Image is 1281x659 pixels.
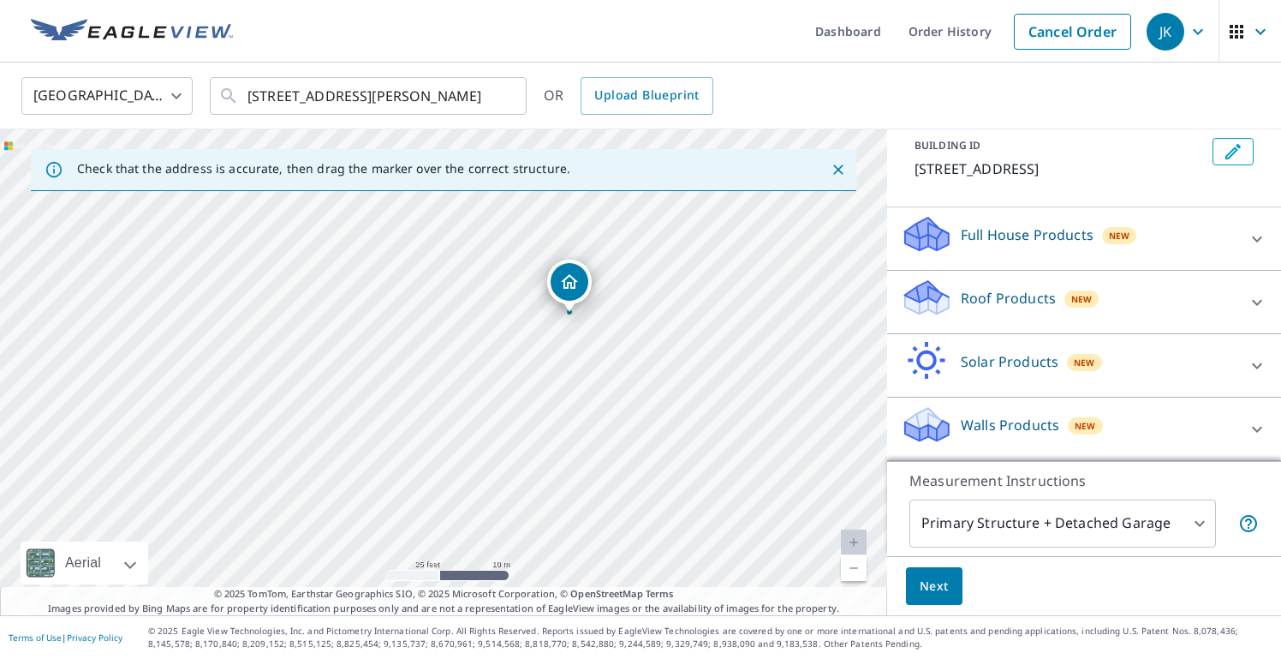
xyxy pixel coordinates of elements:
[594,85,699,106] span: Upload Blueprint
[906,567,962,606] button: Next
[841,555,867,581] a: Current Level 20, Zoom Out
[1109,229,1130,243] span: New
[60,542,106,584] div: Aerial
[1014,14,1131,50] a: Cancel Order
[1074,356,1095,369] span: New
[1147,13,1184,51] div: JK
[1075,419,1096,433] span: New
[646,587,674,600] a: Terms
[1238,513,1259,534] span: Your report will include the primary structure and a detached garage if one exists.
[901,278,1267,327] div: Roof ProductsNew
[148,625,1272,650] p: © 2025 Eagle View Technologies, Inc. and Pictometry International Corp. All Rights Reserved. Repo...
[31,19,233,45] img: EV Logo
[9,632,62,644] a: Terms of Use
[544,77,713,115] div: OR
[67,632,122,644] a: Privacy Policy
[827,159,849,181] button: Close
[581,77,712,115] a: Upload Blueprint
[841,530,867,555] a: Current Level 20, Zoom In Disabled
[547,260,592,313] div: Dropped pin, building 1, Residential property, 6434 E Grandview Dr Scottsdale, AZ 85254
[961,225,1093,245] p: Full House Products
[909,500,1216,548] div: Primary Structure + Detached Garage
[570,587,642,600] a: OpenStreetMap
[1071,292,1093,306] span: New
[247,72,492,120] input: Search by address or latitude-longitude
[214,587,674,602] span: © 2025 TomTom, Earthstar Geographics SIO, © 2025 Microsoft Corporation, ©
[961,288,1056,309] p: Roof Products
[901,341,1267,390] div: Solar ProductsNew
[21,72,193,120] div: [GEOGRAPHIC_DATA]
[901,214,1267,263] div: Full House ProductsNew
[21,542,148,584] div: Aerial
[961,415,1059,435] p: Walls Products
[961,351,1058,372] p: Solar Products
[77,161,570,177] p: Check that the address is accurate, then drag the marker over the correct structure.
[915,138,980,153] p: BUILDING ID
[9,632,122,643] p: |
[915,159,1206,179] p: [STREET_ADDRESS]
[909,470,1259,491] p: Measurement Instructions
[1212,138,1254,165] button: Edit building 1
[920,576,949,597] span: Next
[901,404,1267,453] div: Walls ProductsNew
